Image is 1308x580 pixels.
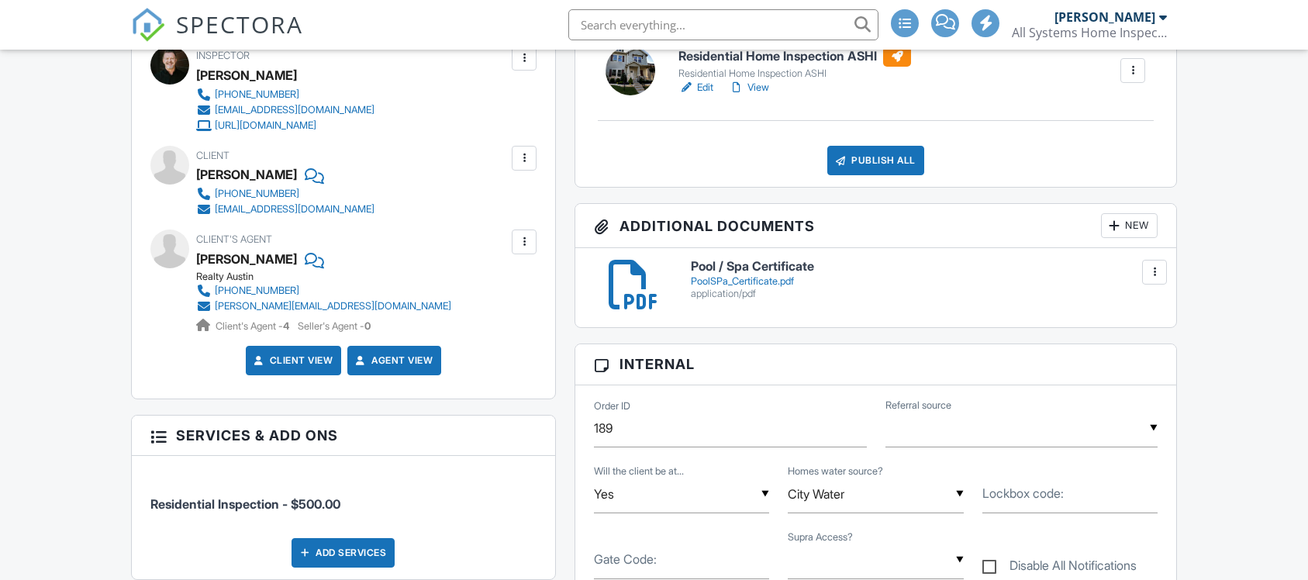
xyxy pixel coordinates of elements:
[196,150,230,161] span: Client
[1101,213,1158,238] div: New
[678,67,911,80] div: Residential Home Inspection ASHI
[364,320,371,332] strong: 0
[292,538,395,568] div: Add Services
[215,285,299,297] div: [PHONE_NUMBER]
[594,551,657,568] label: Gate Code:
[885,399,951,413] label: Referral source
[678,47,911,81] a: Residential Home Inspection ASHI Residential Home Inspection ASHI
[215,104,374,116] div: [EMAIL_ADDRESS][DOMAIN_NAME]
[215,203,374,216] div: [EMAIL_ADDRESS][DOMAIN_NAME]
[353,353,433,368] a: Agent View
[298,320,371,332] span: Seller's Agent -
[215,119,316,132] div: [URL][DOMAIN_NAME]
[575,344,1176,385] h3: Internal
[196,202,374,217] a: [EMAIL_ADDRESS][DOMAIN_NAME]
[196,118,374,133] a: [URL][DOMAIN_NAME]
[283,320,289,332] strong: 4
[982,475,1158,513] input: Lockbox code:
[215,300,451,312] div: [PERSON_NAME][EMAIL_ADDRESS][DOMAIN_NAME]
[196,64,297,87] div: [PERSON_NAME]
[215,88,299,101] div: [PHONE_NUMBER]
[568,9,878,40] input: Search everything...
[251,353,333,368] a: Client View
[788,530,853,544] label: Supra Access?
[729,80,769,95] a: View
[982,485,1064,502] label: Lockbox code:
[691,260,1158,274] h6: Pool / Spa Certificate
[216,320,292,332] span: Client's Agent -
[196,163,297,186] div: [PERSON_NAME]
[1012,25,1167,40] div: All Systems Home Inspection
[594,399,630,413] label: Order ID
[196,102,374,118] a: [EMAIL_ADDRESS][DOMAIN_NAME]
[196,283,451,299] a: [PHONE_NUMBER]
[132,416,555,456] h3: Services & Add ons
[594,541,769,579] input: Gate Code:
[196,271,464,283] div: Realty Austin
[131,8,165,42] img: The Best Home Inspection Software - Spectora
[691,275,1158,288] div: PoolSPa_Certificate.pdf
[827,146,924,175] div: Publish All
[196,233,272,245] span: Client's Agent
[678,80,713,95] a: Edit
[150,468,537,525] li: Service: Residential Inspection
[788,464,883,478] label: Homes water source?
[678,47,911,67] h6: Residential Home Inspection ASHI
[982,558,1137,578] label: Disable All Notifications
[691,288,1158,300] div: application/pdf
[691,260,1158,299] a: Pool / Spa Certificate PoolSPa_Certificate.pdf application/pdf
[150,496,340,512] span: Residential Inspection - $500.00
[176,8,303,40] span: SPECTORA
[196,186,374,202] a: [PHONE_NUMBER]
[196,299,451,314] a: [PERSON_NAME][EMAIL_ADDRESS][DOMAIN_NAME]
[131,21,303,54] a: SPECTORA
[196,247,297,271] a: [PERSON_NAME]
[215,188,299,200] div: [PHONE_NUMBER]
[575,204,1176,248] h3: Additional Documents
[594,464,684,478] label: Will the client be attending?
[196,87,374,102] a: [PHONE_NUMBER]
[1054,9,1155,25] div: [PERSON_NAME]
